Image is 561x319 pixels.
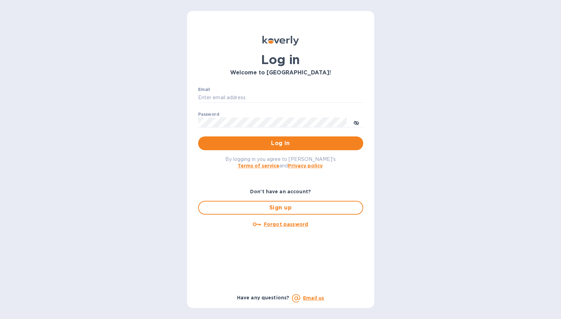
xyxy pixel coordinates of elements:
a: Privacy policy [288,163,323,168]
b: Have any questions? [237,295,290,300]
b: Don't have an account? [250,189,311,194]
h1: Log in [198,52,363,67]
label: Email [198,88,210,92]
input: Enter email address [198,93,363,103]
u: Forgot password [264,222,308,227]
button: Sign up [198,201,363,215]
a: Email us [303,295,324,301]
button: Log in [198,136,363,150]
h3: Welcome to [GEOGRAPHIC_DATA]! [198,70,363,76]
span: Log in [204,139,358,147]
img: Koverly [262,36,299,45]
span: By logging in you agree to [PERSON_NAME]'s and . [225,156,336,168]
label: Password [198,112,219,116]
a: Terms of service [238,163,279,168]
button: toggle password visibility [349,115,363,129]
span: Sign up [204,204,357,212]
